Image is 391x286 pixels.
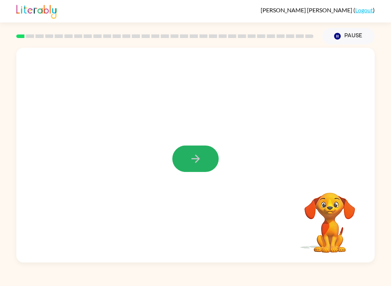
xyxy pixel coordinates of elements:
[294,181,366,254] video: Your browser must support playing .mp4 files to use Literably. Please try using another browser.
[355,7,373,13] a: Logout
[261,7,353,13] span: [PERSON_NAME] [PERSON_NAME]
[322,28,375,45] button: Pause
[16,3,56,19] img: Literably
[261,7,375,13] div: ( )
